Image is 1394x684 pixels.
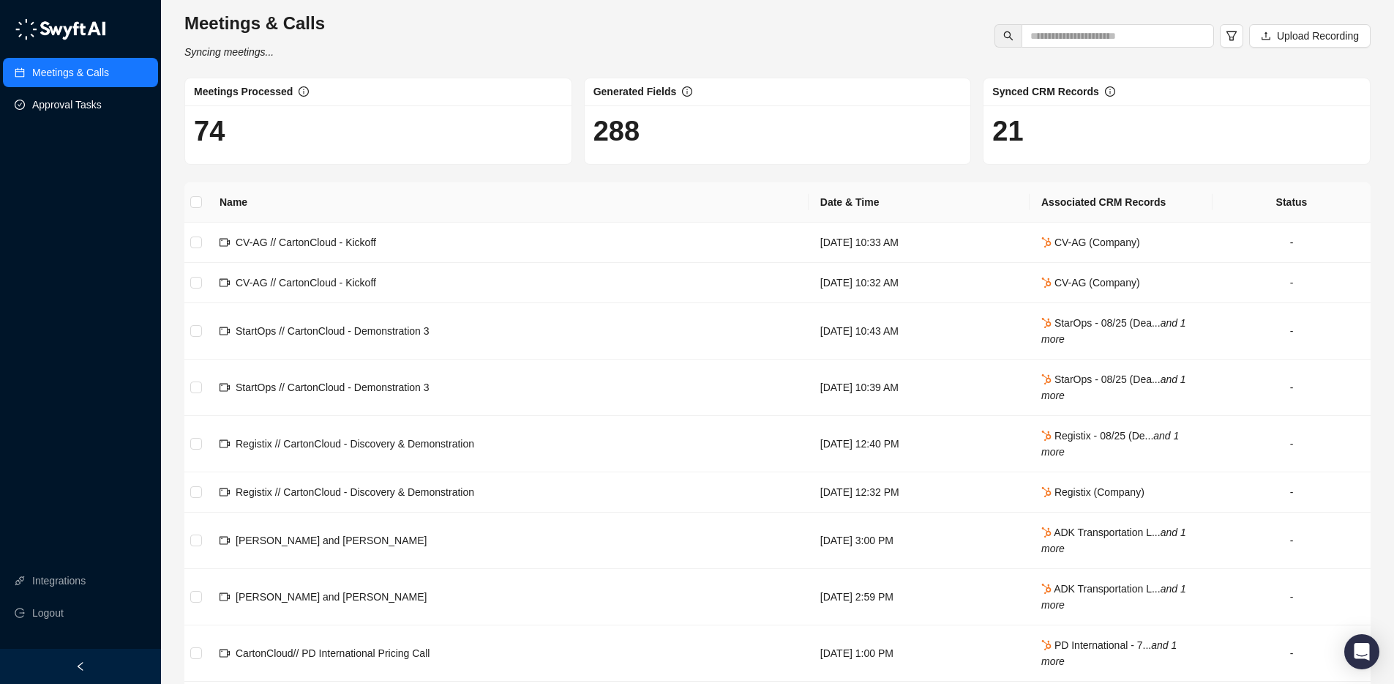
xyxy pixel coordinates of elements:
[220,278,230,288] span: video-camera
[1213,360,1371,416] td: -
[1041,237,1140,248] span: CV-AG (Company)
[220,382,230,393] span: video-camera
[809,513,1030,569] td: [DATE] 3:00 PM
[809,569,1030,625] td: [DATE] 2:59 PM
[220,592,230,602] span: video-camera
[220,326,230,336] span: video-camera
[1041,583,1186,611] span: ADK Transportation L...
[236,535,427,546] span: [PERSON_NAME] and [PERSON_NAME]
[220,487,230,497] span: video-camera
[1041,373,1186,401] i: and 1 more
[1041,317,1186,345] span: StarOps - 08/25 (Dea...
[682,86,692,97] span: info-circle
[1041,277,1140,289] span: CV-AG (Company)
[809,472,1030,513] td: [DATE] 12:32 PM
[593,86,677,97] span: Generated Fields
[220,535,230,546] span: video-camera
[809,625,1030,682] td: [DATE] 1:00 PM
[32,90,102,119] a: Approval Tasks
[194,114,563,148] h1: 74
[75,661,86,672] span: left
[1213,625,1371,682] td: -
[1041,639,1177,667] i: and 1 more
[220,648,230,658] span: video-camera
[1041,583,1186,611] i: and 1 more
[220,237,230,248] span: video-camera
[194,86,293,97] span: Meetings Processed
[1105,86,1115,97] span: info-circle
[32,566,86,595] a: Integrations
[1041,486,1144,498] span: Registix (Company)
[236,647,430,659] span: CartonCloud// PD International Pricing Call
[32,598,64,628] span: Logout
[992,114,1361,148] h1: 21
[1213,513,1371,569] td: -
[15,18,106,40] img: logo-05li4sbe.png
[1041,373,1186,401] span: StarOps - 08/25 (Dea...
[809,303,1030,360] td: [DATE] 10:43 AM
[1030,182,1213,223] th: Associated CRM Records
[236,382,430,393] span: StartOps // CartonCloud - Demonstration 3
[299,86,309,97] span: info-circle
[184,46,274,58] i: Syncing meetings...
[1041,430,1179,458] i: and 1 more
[809,263,1030,303] td: [DATE] 10:32 AM
[236,591,427,603] span: [PERSON_NAME] and [PERSON_NAME]
[1041,527,1186,554] i: and 1 more
[1003,31,1013,41] span: search
[992,86,1098,97] span: Synced CRM Records
[236,277,376,289] span: CV-AG // CartonCloud - Kickoff
[809,416,1030,472] td: [DATE] 12:40 PM
[1277,28,1359,44] span: Upload Recording
[1213,223,1371,263] td: -
[1213,263,1371,303] td: -
[1041,527,1186,554] span: ADK Transportation L...
[1213,303,1371,360] td: -
[236,438,474,450] span: Registix // CartonCloud - Discovery & Demonstration
[809,223,1030,263] td: [DATE] 10:33 AM
[32,58,109,87] a: Meetings & Calls
[1213,472,1371,513] td: -
[1249,24,1371,48] button: Upload Recording
[1213,416,1371,472] td: -
[593,114,962,148] h1: 288
[1041,317,1186,345] i: and 1 more
[208,182,809,223] th: Name
[1344,634,1379,669] div: Open Intercom Messenger
[220,439,230,449] span: video-camera
[236,486,474,498] span: Registix // CartonCloud - Discovery & Demonstration
[1226,30,1237,42] span: filter
[1213,182,1371,223] th: Status
[1261,31,1271,41] span: upload
[184,12,325,35] h3: Meetings & Calls
[1041,430,1179,458] span: Registix - 08/25 (De...
[236,325,430,337] span: StartOps // CartonCloud - Demonstration 3
[15,608,25,618] span: logout
[1213,569,1371,625] td: -
[809,182,1030,223] th: Date & Time
[236,237,376,248] span: CV-AG // CartonCloud - Kickoff
[1041,639,1177,667] span: PD International - 7...
[809,360,1030,416] td: [DATE] 10:39 AM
